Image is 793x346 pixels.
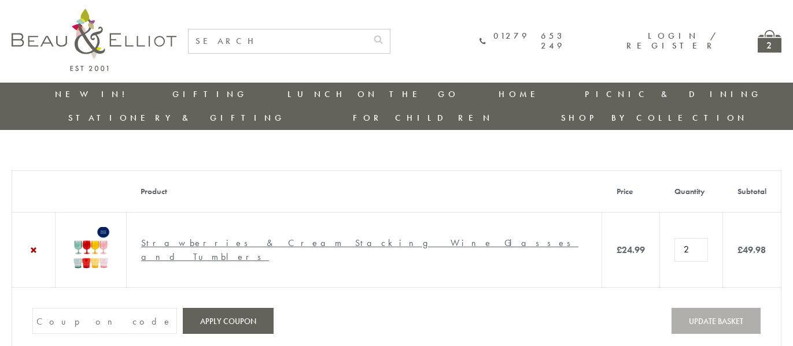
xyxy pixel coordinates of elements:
[68,112,285,124] a: Stationery & Gifting
[27,243,40,257] a: Remove Strawberries & Cream Stacking Wine Glasses and Tumblers from basket
[737,244,766,256] bdi: 49.98
[287,88,459,100] a: Lunch On The Go
[55,88,132,100] a: New in!
[602,171,660,213] th: Price
[32,308,177,334] input: Coupon code
[758,30,781,53] a: 2
[626,30,717,51] a: Login / Register
[723,171,781,213] th: Subtotal
[126,171,602,213] th: Product
[617,244,645,256] bdi: 24.99
[183,308,274,334] button: Apply coupon
[499,88,545,100] a: Home
[585,88,762,100] a: Picnic & Dining
[353,112,493,124] a: For Children
[12,9,176,71] img: logo
[189,29,367,53] input: SEARCH
[561,112,748,124] a: Shop by collection
[172,88,248,100] a: Gifting
[674,238,708,261] input: Product quantity
[70,227,112,269] img: Strawberries & Cream Stacking Wine Glasses and Tumblers
[737,244,743,256] span: £
[660,171,723,213] th: Quantity
[141,237,578,263] a: Strawberries & Cream Stacking Wine Glasses and Tumblers
[672,308,761,334] button: Update basket
[617,244,622,256] span: £
[480,31,565,51] a: 01279 653 249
